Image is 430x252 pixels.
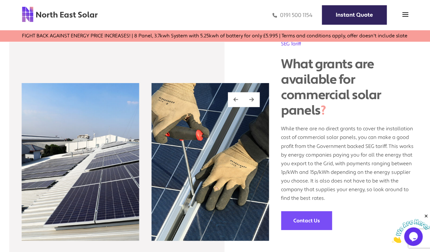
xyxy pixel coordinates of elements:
[22,83,139,241] img: solar panels
[272,12,277,19] img: phone icon
[233,97,238,102] img: left arrow
[392,213,430,243] iframe: chat widget
[151,83,269,241] img: solar panel installation newcastle
[322,5,387,25] a: Instant Quote
[281,57,415,118] div: What grants are available for commercial solar panels
[281,211,332,230] a: Contact Us
[281,40,415,47] h2: SEG Tariff
[402,11,408,18] img: menu icon
[249,97,254,102] img: right arrow
[272,12,313,19] a: 0191 500 1154
[320,102,326,119] span: ?
[22,6,98,23] img: north east solar logo
[281,118,415,202] p: While there are no direct grants to cover the installation cost of commercial solar panels, you c...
